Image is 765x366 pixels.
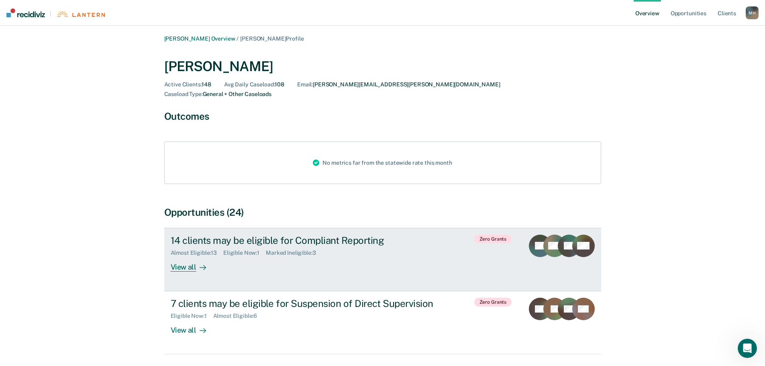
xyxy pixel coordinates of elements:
a: 7 clients may be eligible for Suspension of Direct SupervisionEligible Now:1Almost Eligible:6View... [164,291,601,354]
div: Eligible Now : 1 [223,249,266,256]
span: [PERSON_NAME] Profile [240,35,304,42]
div: Outcomes [164,110,601,122]
a: [PERSON_NAME] Overview [164,35,235,42]
div: No metrics far from the statewide rate this month [306,142,458,184]
img: Lantern [56,11,105,17]
img: Recidiviz [6,8,45,17]
button: MH [746,6,759,19]
span: Avg Daily Caseload : [224,81,275,88]
div: Almost Eligible : 6 [213,313,264,319]
a: | [6,8,105,17]
div: Eligible Now : 1 [171,313,213,319]
div: [PERSON_NAME] [164,58,601,75]
div: Marked Ineligible : 3 [266,249,322,256]
div: View all [171,256,216,272]
span: Active Clients : [164,81,202,88]
div: View all [171,319,216,335]
div: 14 clients may be eligible for Compliant Reporting [171,235,453,246]
span: / [235,35,240,42]
div: 7 clients may be eligible for Suspension of Direct Supervision [171,298,453,309]
span: Zero Grants [474,298,512,307]
a: 14 clients may be eligible for Compliant ReportingAlmost Eligible:13Eligible Now:1Marked Ineligib... [164,228,601,291]
span: Caseload Type : [164,91,203,97]
span: Zero Grants [474,235,512,243]
div: 148 [164,81,212,88]
div: Almost Eligible : 13 [171,249,224,256]
iframe: Intercom live chat [738,339,757,358]
span: | [45,10,56,17]
div: Opportunities (24) [164,207,601,218]
span: Email : [297,81,313,88]
div: 108 [224,81,284,88]
div: [PERSON_NAME][EMAIL_ADDRESS][PERSON_NAME][DOMAIN_NAME] [297,81,500,88]
div: General + Other Caseloads [164,91,272,98]
div: M H [746,6,759,19]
